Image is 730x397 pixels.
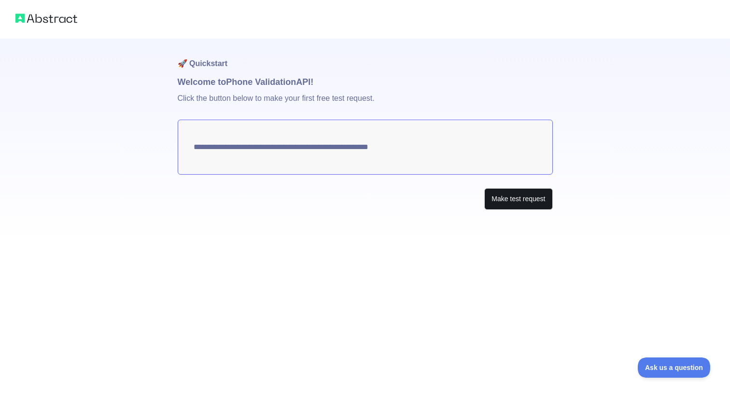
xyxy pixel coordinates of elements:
[178,39,553,75] h1: 🚀 Quickstart
[484,188,552,210] button: Make test request
[178,89,553,120] p: Click the button below to make your first free test request.
[15,12,77,25] img: Abstract logo
[178,75,553,89] h1: Welcome to Phone Validation API!
[638,357,711,378] iframe: Toggle Customer Support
